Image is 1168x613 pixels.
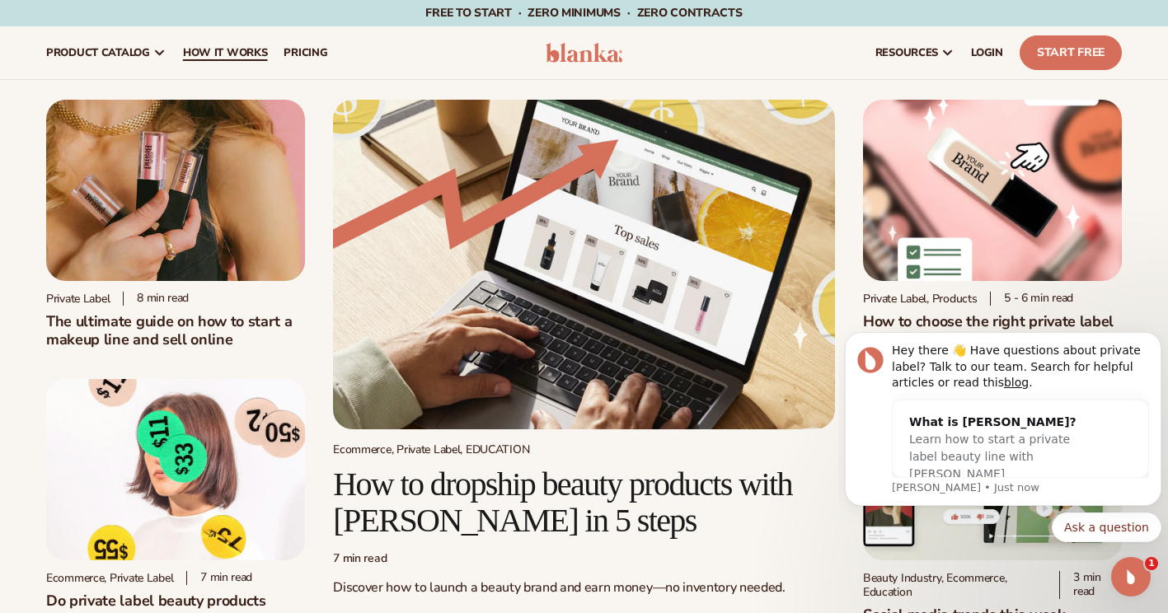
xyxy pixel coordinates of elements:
img: logo_orange.svg [26,26,40,40]
img: tab_domain_overview_orange.svg [45,96,58,109]
a: Person holding branded make up with a solid pink background Private label 8 min readThe ultimate ... [46,100,305,349]
img: Person holding branded make up with a solid pink background [46,100,305,281]
span: LOGIN [971,46,1003,59]
span: pricing [284,46,327,59]
img: Private Label Beauty Products Click [863,100,1122,281]
div: 8 min read [123,292,189,306]
div: v 4.0.25 [46,26,81,40]
iframe: Intercom live chat [1111,557,1151,597]
iframe: Intercom notifications message [838,317,1168,552]
img: tab_keywords_by_traffic_grey.svg [164,96,177,109]
h1: The ultimate guide on how to start a makeup line and sell online [46,312,305,349]
div: 7 min read [333,552,835,566]
img: Growing money with ecommerce [333,100,835,429]
span: product catalog [46,46,150,59]
a: Private Label Beauty Products Click Private Label, Products 5 - 6 min readHow to choose the right... [863,100,1122,349]
a: product catalog [38,26,175,79]
span: resources [875,46,938,59]
div: 7 min read [186,571,252,585]
a: How It Works [175,26,276,79]
div: 3 min read [1059,571,1122,599]
img: Profitability of private label company [46,379,305,560]
span: How It Works [183,46,268,59]
img: website_grey.svg [26,43,40,56]
img: logo [546,43,623,63]
span: 1 [1145,557,1158,570]
div: Private label [46,292,110,306]
div: Domain: [DOMAIN_NAME] [43,43,181,56]
a: LOGIN [963,26,1011,79]
div: 5 - 6 min read [990,292,1073,306]
div: Keywords by Traffic [182,97,278,108]
p: Discover how to launch a beauty brand and earn money—no inventory needed. [333,579,835,597]
div: Private Label, Products [863,292,978,306]
a: resources [867,26,963,79]
a: pricing [275,26,335,79]
div: Beauty Industry, Ecommerce, Education [863,571,1046,599]
span: Free to start · ZERO minimums · ZERO contracts [425,5,742,21]
div: Ecommerce, Private Label [46,571,173,585]
a: Growing money with ecommerce Ecommerce, Private Label, EDUCATION How to dropship beauty products ... [333,100,835,610]
h2: How to choose the right private label beauty products to sell: expert advice [863,312,1122,349]
a: Start Free [1020,35,1122,70]
h2: How to dropship beauty products with [PERSON_NAME] in 5 steps [333,466,835,539]
div: Ecommerce, Private Label, EDUCATION [333,442,835,456]
div: Domain Overview [63,97,148,108]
